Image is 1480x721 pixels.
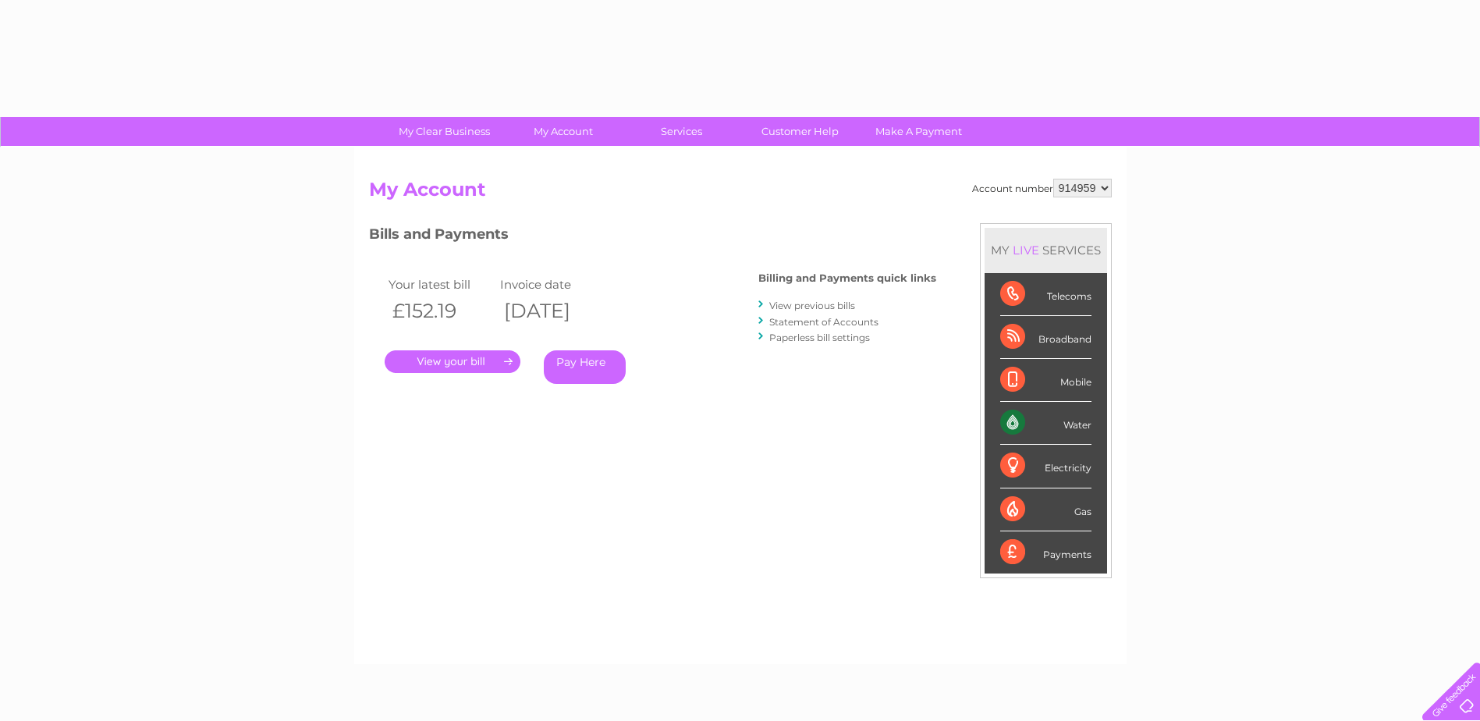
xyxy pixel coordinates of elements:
[1000,316,1091,359] div: Broadband
[985,228,1107,272] div: MY SERVICES
[769,332,870,343] a: Paperless bill settings
[385,295,497,327] th: £152.19
[496,295,609,327] th: [DATE]
[369,179,1112,208] h2: My Account
[385,274,497,295] td: Your latest bill
[1000,445,1091,488] div: Electricity
[369,223,936,250] h3: Bills and Payments
[385,350,520,373] a: .
[972,179,1112,197] div: Account number
[380,117,509,146] a: My Clear Business
[1010,243,1042,257] div: LIVE
[758,272,936,284] h4: Billing and Payments quick links
[617,117,746,146] a: Services
[1000,359,1091,402] div: Mobile
[1000,402,1091,445] div: Water
[1000,531,1091,574] div: Payments
[1000,488,1091,531] div: Gas
[496,274,609,295] td: Invoice date
[854,117,983,146] a: Make A Payment
[544,350,626,384] a: Pay Here
[499,117,627,146] a: My Account
[736,117,864,146] a: Customer Help
[769,300,855,311] a: View previous bills
[769,316,878,328] a: Statement of Accounts
[1000,273,1091,316] div: Telecoms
